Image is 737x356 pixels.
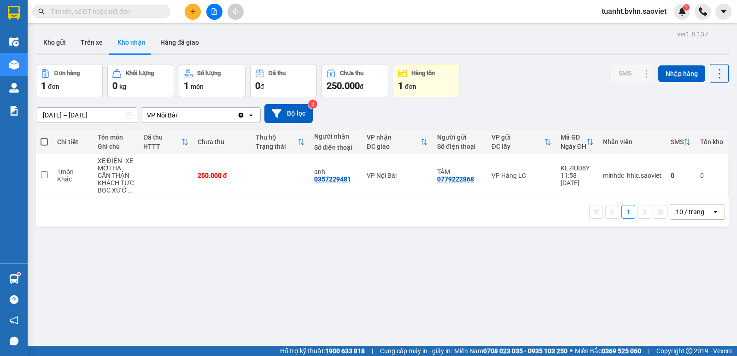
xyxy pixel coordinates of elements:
[256,143,297,150] div: Trạng thái
[393,64,460,97] button: Hàng tồn1đơn
[372,346,373,356] span: |
[110,31,153,53] button: Kho nhận
[491,134,544,141] div: VP gửi
[405,83,416,90] span: đơn
[8,6,20,20] img: logo-vxr
[677,29,708,39] div: ver 1.8.137
[314,133,357,140] div: Người nhận
[715,4,731,20] button: caret-down
[147,111,177,120] div: VP Nội Bài
[9,106,19,116] img: solution-icon
[98,143,135,150] div: Ghi chú
[264,104,313,123] button: Bộ lọc
[184,80,189,91] span: 1
[367,172,428,179] div: VP Nội Bài
[36,108,137,123] input: Select a date range.
[602,347,641,355] strong: 0369 525 060
[603,138,661,146] div: Nhân viên
[48,83,59,90] span: đơn
[367,134,421,141] div: VP nhận
[700,172,723,179] div: 0
[211,8,217,15] span: file-add
[603,172,661,179] div: minhdc_hhlc.saoviet
[185,4,201,20] button: plus
[621,205,635,219] button: 1
[143,143,181,150] div: HTTT
[10,316,18,325] span: notification
[699,7,707,16] img: phone-icon
[73,31,110,53] button: Trên xe
[340,70,363,76] div: Chưa thu
[269,70,286,76] div: Đã thu
[179,64,246,97] button: Số lượng1món
[437,168,482,175] div: TÂM
[676,207,704,216] div: 10 / trang
[57,175,88,183] div: Khác
[119,83,126,90] span: kg
[128,187,133,194] span: ...
[256,134,297,141] div: Thu hộ
[237,111,245,119] svg: Clear value
[260,83,264,90] span: đ
[10,295,18,304] span: question-circle
[671,172,691,179] div: 0
[437,175,474,183] div: 0779222868
[575,346,641,356] span: Miền Bắc
[255,80,260,91] span: 0
[327,80,360,91] span: 250.000
[54,70,80,76] div: Đơn hàng
[411,70,435,76] div: Hàng tồn
[10,337,18,345] span: message
[107,64,174,97] button: Khối lượng0kg
[561,172,594,187] div: 11:58 [DATE]
[98,179,135,194] div: KHÁCH TỰC BỌC XƯỚC KO CHỊU
[483,347,567,355] strong: 0708 023 035 - 0935 103 250
[487,130,556,154] th: Toggle SortBy
[561,164,594,172] div: KL7IUD8Y
[198,138,246,146] div: Chưa thu
[454,346,567,356] span: Miền Nam
[143,134,181,141] div: Đã thu
[18,273,20,275] sup: 1
[570,349,573,353] span: ⚪️
[719,7,728,16] span: caret-down
[712,208,719,216] svg: open
[314,175,351,183] div: 0357229481
[314,144,357,151] div: Số điện thoại
[36,64,103,97] button: Đơn hàng1đơn
[437,134,482,141] div: Người gửi
[684,4,688,11] span: 1
[611,65,639,82] button: SMS
[197,70,221,76] div: Số lượng
[700,138,723,146] div: Tồn kho
[678,7,686,16] img: icon-new-feature
[380,346,452,356] span: Cung cấp máy in - giấy in:
[247,111,255,119] svg: open
[322,64,388,97] button: Chưa thu250.000đ
[556,130,598,154] th: Toggle SortBy
[9,83,19,93] img: warehouse-icon
[36,31,73,53] button: Kho gửi
[206,4,222,20] button: file-add
[228,4,244,20] button: aim
[367,143,421,150] div: ĐC giao
[57,138,88,146] div: Chi tiết
[683,4,690,11] sup: 1
[594,6,674,17] span: tuanht.bvhn.saoviet
[671,138,684,146] div: SMS
[280,346,365,356] span: Hỗ trợ kỹ thuật:
[686,348,692,354] span: copyright
[126,70,154,76] div: Khối lượng
[57,168,88,175] div: 1 món
[51,6,159,17] input: Tìm tên, số ĐT hoặc mã đơn
[251,130,309,154] th: Toggle SortBy
[314,168,357,175] div: anh
[178,111,179,120] input: Selected VP Nội Bài.
[9,274,19,284] img: warehouse-icon
[112,80,117,91] span: 0
[98,157,135,179] div: XE ĐIỆN- XE MỚI HẠ CẨN THẬN
[191,83,204,90] span: món
[648,346,649,356] span: |
[98,134,135,141] div: Tên món
[153,31,206,53] button: Hàng đã giao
